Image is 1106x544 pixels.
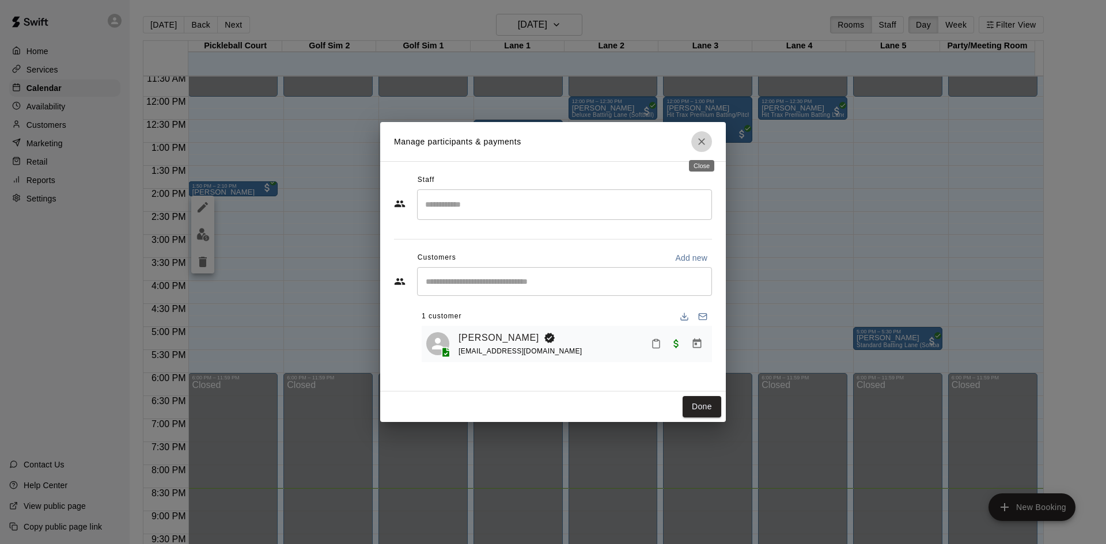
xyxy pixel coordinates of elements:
svg: Booking Owner [544,332,555,344]
button: Mark attendance [646,334,666,353]
div: Close [689,160,714,172]
div: Search staff [417,189,712,220]
button: Close [691,131,712,152]
span: Staff [418,171,434,189]
span: Customers [418,249,456,267]
span: Paid with Cash [666,338,687,348]
button: Manage bookings & payment [687,333,707,354]
button: Done [683,396,721,417]
div: Start typing to search customers... [417,267,712,296]
p: Manage participants & payments [394,136,521,148]
span: [EMAIL_ADDRESS][DOMAIN_NAME] [459,347,582,355]
div: David Terrey [426,332,449,355]
button: Add new [671,249,712,267]
button: Email participants [694,307,712,326]
button: Download list [675,307,694,326]
svg: Staff [394,198,406,210]
span: 1 customer [422,307,461,326]
a: [PERSON_NAME] [459,330,539,345]
p: Add new [675,252,707,264]
svg: Customers [394,276,406,287]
